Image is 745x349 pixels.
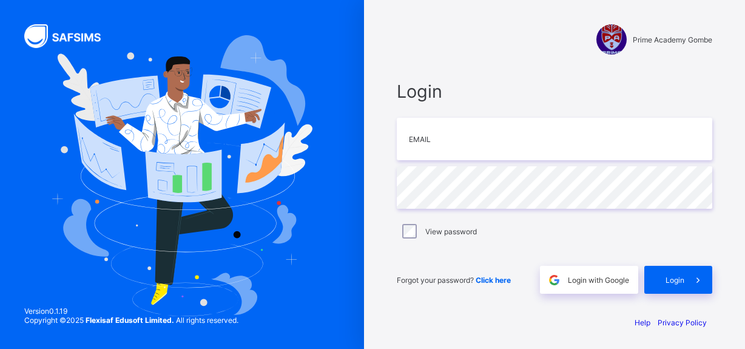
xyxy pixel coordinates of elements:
[476,276,511,285] a: Click here
[635,318,650,327] a: Help
[397,276,511,285] span: Forgot your password?
[52,35,313,316] img: Hero Image
[397,81,712,102] span: Login
[633,35,712,44] span: Prime Academy Gombe
[658,318,707,327] a: Privacy Policy
[666,276,684,285] span: Login
[24,316,238,325] span: Copyright © 2025 All rights reserved.
[24,24,115,48] img: SAFSIMS Logo
[547,273,561,287] img: google.396cfc9801f0270233282035f929180a.svg
[568,276,629,285] span: Login with Google
[24,307,238,316] span: Version 0.1.19
[86,316,174,325] strong: Flexisaf Edusoft Limited.
[425,227,477,236] label: View password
